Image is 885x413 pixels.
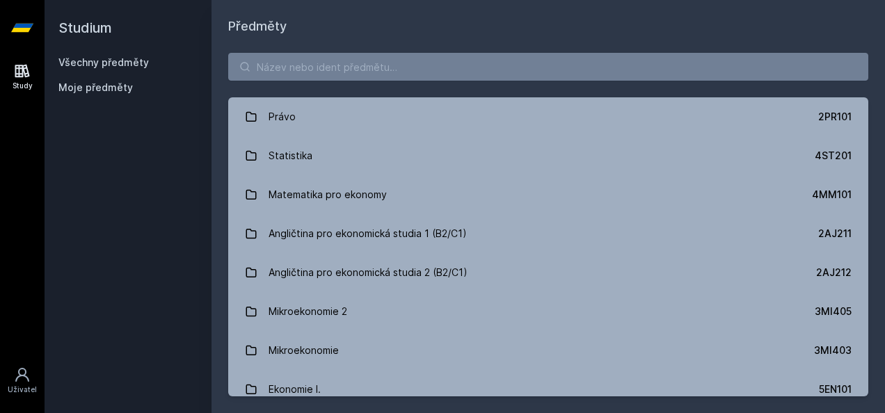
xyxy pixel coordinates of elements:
a: Všechny předměty [58,56,149,68]
div: Mikroekonomie [269,337,339,364]
div: Matematika pro ekonomy [269,181,387,209]
h1: Předměty [228,17,868,36]
div: Study [13,81,33,91]
div: Mikroekonomie 2 [269,298,347,325]
div: Uživatel [8,384,37,395]
div: 3MI403 [814,343,852,357]
a: Mikroekonomie 3MI403 [228,331,868,370]
div: 3MI405 [815,305,852,318]
div: Angličtina pro ekonomická studia 1 (B2/C1) [269,220,467,248]
a: Právo 2PR101 [228,97,868,136]
div: 5EN101 [819,382,852,396]
a: Angličtina pro ekonomická studia 1 (B2/C1) 2AJ211 [228,214,868,253]
a: Mikroekonomie 2 3MI405 [228,292,868,331]
div: 2PR101 [818,110,852,124]
div: Angličtina pro ekonomická studia 2 (B2/C1) [269,259,468,286]
a: Statistika 4ST201 [228,136,868,175]
input: Název nebo ident předmětu… [228,53,868,81]
div: Ekonomie I. [269,375,321,403]
a: Matematika pro ekonomy 4MM101 [228,175,868,214]
div: 4ST201 [815,149,852,163]
a: Ekonomie I. 5EN101 [228,370,868,409]
div: 4MM101 [812,188,852,202]
a: Study [3,56,42,98]
span: Moje předměty [58,81,133,95]
div: Právo [269,103,296,131]
a: Angličtina pro ekonomická studia 2 (B2/C1) 2AJ212 [228,253,868,292]
div: Statistika [269,142,312,170]
div: 2AJ212 [816,266,852,280]
div: 2AJ211 [818,227,852,241]
a: Uživatel [3,359,42,402]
